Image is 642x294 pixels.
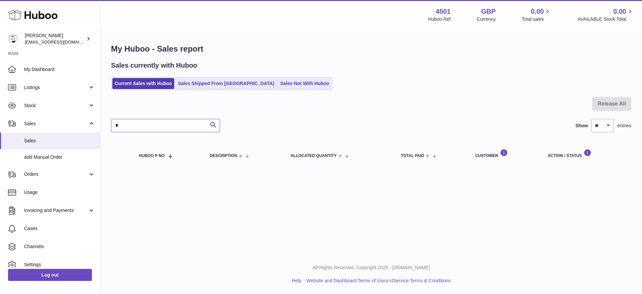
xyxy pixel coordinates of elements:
span: Sales [24,138,95,144]
div: Action / Status [548,149,625,158]
span: Stock [24,102,88,109]
span: My Dashboard [24,66,95,73]
span: entries [617,123,631,129]
span: 0.00 [613,7,626,16]
span: Settings [24,262,95,268]
span: Cases [24,225,95,232]
a: Help [292,278,302,283]
a: Log out [8,269,92,281]
div: Customer [475,149,534,158]
h2: Sales currently with Huboo [111,61,197,70]
span: Invoicing and Payments [24,207,88,214]
a: Sales Not With Huboo [278,78,331,89]
strong: 4501 [436,7,451,16]
span: Add Manual Order [24,154,95,160]
span: Sales [24,121,88,127]
label: Show [575,123,588,129]
span: [EMAIL_ADDRESS][DOMAIN_NAME] [25,39,98,45]
span: AVAILABLE Stock Total [577,16,634,22]
div: Currency [477,16,496,22]
a: Sales Shipped From [GEOGRAPHIC_DATA] [176,78,277,89]
img: internalAdmin-4501@internal.huboo.com [8,34,18,44]
span: Description [210,154,237,158]
span: Usage [24,189,95,196]
h1: My Huboo - Sales report [111,44,631,54]
a: Service Terms & Conditions [393,278,451,283]
p: All Rights Reserved. Copyright 2025 - [DOMAIN_NAME] [106,265,637,271]
span: Orders [24,171,88,177]
a: Current Sales with Huboo [112,78,174,89]
a: 0.00 Total sales [522,7,551,22]
span: Channels [24,243,95,250]
a: 0.00 AVAILABLE Stock Total [577,7,634,22]
span: ALLOCATED Quantity [291,154,337,158]
span: Total paid [401,154,424,158]
span: 0.00 [531,7,544,16]
span: Huboo P no [139,154,165,158]
strong: GBP [481,7,496,16]
li: and [304,278,450,284]
div: Huboo Ref [428,16,451,22]
span: Total sales [522,16,551,22]
a: Website and Dashboard Terms of Use [306,278,385,283]
div: [PERSON_NAME] [25,32,85,45]
span: Listings [24,84,88,91]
